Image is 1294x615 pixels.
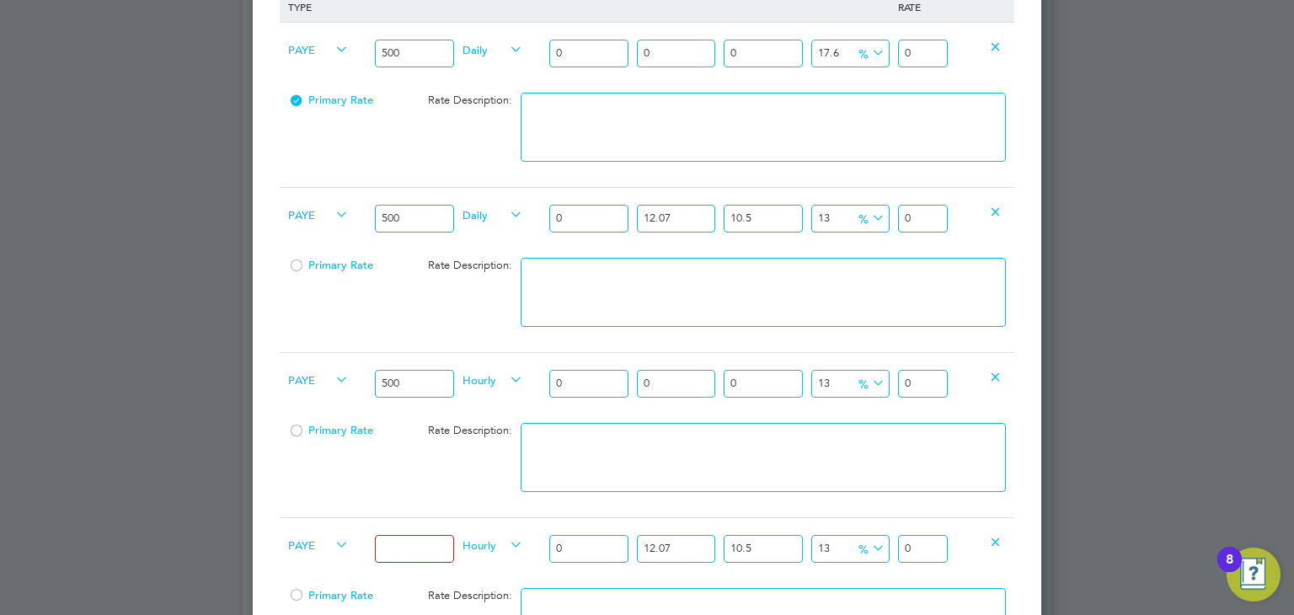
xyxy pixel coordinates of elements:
span: Rate Description: [428,93,512,107]
span: Daily [463,40,523,58]
div: 8 [1226,559,1233,581]
span: PAYE [288,535,349,553]
span: PAYE [288,40,349,58]
span: PAYE [288,205,349,223]
span: Rate Description: [428,588,512,602]
span: PAYE [288,370,349,388]
span: Rate Description: [428,423,512,437]
span: Primary Rate [288,93,373,107]
span: % [853,373,887,392]
button: Open Resource Center, 8 new notifications [1227,548,1281,602]
span: Primary Rate [288,423,373,437]
span: % [853,208,887,227]
span: Rate Description: [428,258,512,272]
span: Primary Rate [288,258,373,272]
span: Daily [463,205,523,223]
span: Hourly [463,370,523,388]
span: Primary Rate [288,588,373,602]
span: % [853,43,887,61]
span: % [853,538,887,557]
span: Hourly [463,535,523,553]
